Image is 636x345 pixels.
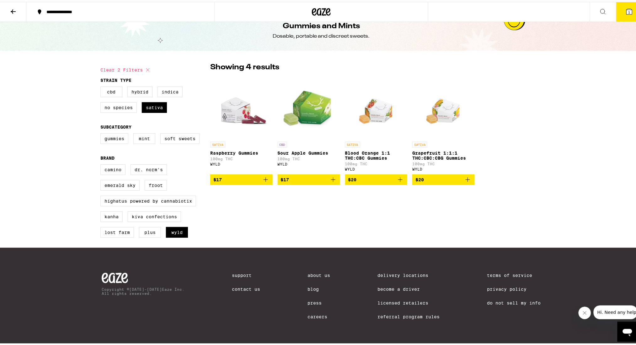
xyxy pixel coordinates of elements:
[345,165,408,169] div: WYLD
[278,149,340,154] p: Sour Apple Gummies
[210,172,273,183] button: Add to bag
[579,305,591,317] iframe: Close message
[139,225,161,236] label: PLUS
[281,175,289,180] span: $17
[210,149,273,154] p: Raspberry Gummies
[378,271,440,276] a: Delivery Locations
[145,178,167,189] label: Froot
[273,31,370,38] div: Dosable, portable and discreet sweets.
[345,140,360,146] p: SATIVA
[378,312,440,317] a: Referral Program Rules
[345,172,408,183] button: Add to bag
[278,172,340,183] button: Add to bag
[628,8,630,12] span: 1
[213,175,222,180] span: $17
[131,162,167,173] label: Dr. Norm's
[127,85,152,95] label: Hybrid
[100,194,196,204] label: Highatus Powered by Cannabiotix
[100,100,137,111] label: No Species
[210,74,273,172] a: Open page for Raspberry Gummies from WYLD
[412,172,475,183] button: Add to bag
[412,149,475,159] p: Grapefruit 1:1:1 THC:CBC:CBG Gummies
[100,210,123,220] label: Kanha
[100,162,126,173] label: Camino
[210,74,273,137] img: WYLD - Raspberry Gummies
[160,131,200,142] label: Soft Sweets
[421,74,466,137] img: WYLD - Grapefruit 1:1:1 THC:CBC:CBG Gummies
[232,271,260,276] a: Support
[278,140,287,146] p: CBD
[100,154,115,159] legend: Brand
[100,131,128,142] label: Gummies
[100,178,140,189] label: Emerald Sky
[378,299,440,304] a: Licensed Retailers
[166,225,188,236] label: WYLD
[308,285,330,290] a: Blog
[100,60,152,76] button: Clear 2 filters
[345,149,408,159] p: Blood Orange 1:1 THC:CBC Gummies
[4,4,45,9] span: Hi. Need any help?
[354,74,399,137] img: WYLD - Blood Orange 1:1 THC:CBC Gummies
[308,271,330,276] a: About Us
[487,285,541,290] a: Privacy Policy
[487,299,541,304] a: Do Not Sell My Info
[308,299,330,304] a: Press
[100,76,131,81] legend: Strain Type
[210,60,279,71] p: Showing 4 results
[278,160,340,164] div: WYLD
[158,85,183,95] label: Indica
[278,155,340,159] p: 100mg THC
[412,140,427,146] p: SATIVA
[133,131,155,142] label: Mint
[278,74,340,137] img: WYLD - Sour Apple Gummies
[210,155,273,159] p: 100mg THC
[412,160,475,164] p: 100mg THC
[210,160,273,164] div: WYLD
[348,175,357,180] span: $20
[415,175,424,180] span: $20
[308,312,330,317] a: Careers
[283,19,360,30] h1: Gummies and Mints
[100,225,134,236] label: Lost Farm
[142,100,167,111] label: Sativa
[412,74,475,172] a: Open page for Grapefruit 1:1:1 THC:CBC:CBG Gummies from WYLD
[128,210,181,220] label: Kiva Confections
[100,85,122,95] label: CBD
[345,74,408,172] a: Open page for Blood Orange 1:1 THC:CBC Gummies from WYLD
[210,140,225,146] p: SATIVA
[232,285,260,290] a: Contact Us
[278,74,340,172] a: Open page for Sour Apple Gummies from WYLD
[100,123,131,128] legend: Subcategory
[487,271,541,276] a: Terms of Service
[378,285,440,290] a: Become a Driver
[102,285,184,294] p: Copyright © [DATE]-[DATE] Eaze Inc. All rights reserved.
[412,165,475,169] div: WYLD
[345,160,408,164] p: 100mg THC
